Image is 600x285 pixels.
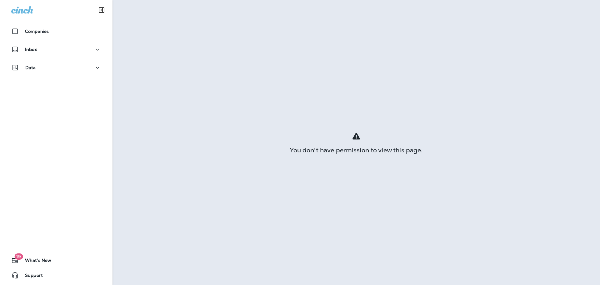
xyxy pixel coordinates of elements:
button: 19What's New [6,254,106,267]
p: Data [25,65,36,70]
p: Inbox [25,47,37,52]
p: Companies [25,29,49,34]
button: Data [6,61,106,74]
button: Companies [6,25,106,38]
button: Support [6,269,106,282]
div: You don't have permission to view this page. [112,148,600,153]
span: 19 [14,253,23,260]
button: Collapse Sidebar [93,4,110,16]
span: What's New [19,258,51,265]
span: Support [19,273,43,280]
button: Inbox [6,43,106,56]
